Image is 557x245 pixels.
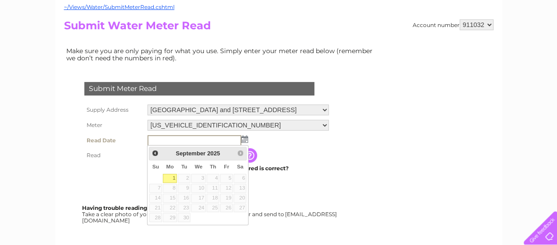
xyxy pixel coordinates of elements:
[195,164,203,169] span: Wednesday
[82,102,145,118] th: Supply Address
[243,148,259,163] input: Information
[84,82,314,95] div: Submit Meter Read
[387,5,449,16] a: 0333 014 3131
[163,174,177,183] a: 1
[150,148,161,159] a: Prev
[82,118,145,133] th: Meter
[64,45,380,64] td: Make sure you are only paying for what you use. Simply enter your meter read below (remember we d...
[207,150,220,157] span: 2025
[19,23,65,51] img: logo.png
[421,38,441,45] a: Energy
[413,19,493,30] div: Account number
[82,204,183,211] b: Having trouble reading your meter?
[145,163,331,174] td: Are you sure the read you have entered is correct?
[64,4,175,10] a: ~/Views/Water/SubmitMeterRead.cshtml
[181,164,187,169] span: Tuesday
[446,38,473,45] a: Telecoms
[152,150,159,157] span: Prev
[497,38,519,45] a: Contact
[398,38,415,45] a: Water
[210,164,216,169] span: Thursday
[527,38,548,45] a: Log out
[152,164,159,169] span: Sunday
[224,164,229,169] span: Friday
[166,164,174,169] span: Monday
[66,5,492,44] div: Clear Business is a trading name of Verastar Limited (registered in [GEOGRAPHIC_DATA] No. 3667643...
[241,136,248,143] img: ...
[479,38,492,45] a: Blog
[82,133,145,148] th: Read Date
[82,205,338,223] div: Take a clear photo of your readings, tell us which supply it's for and send to [EMAIL_ADDRESS][DO...
[82,148,145,163] th: Read
[176,150,206,157] span: September
[237,164,243,169] span: Saturday
[64,19,493,36] h2: Submit Water Meter Read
